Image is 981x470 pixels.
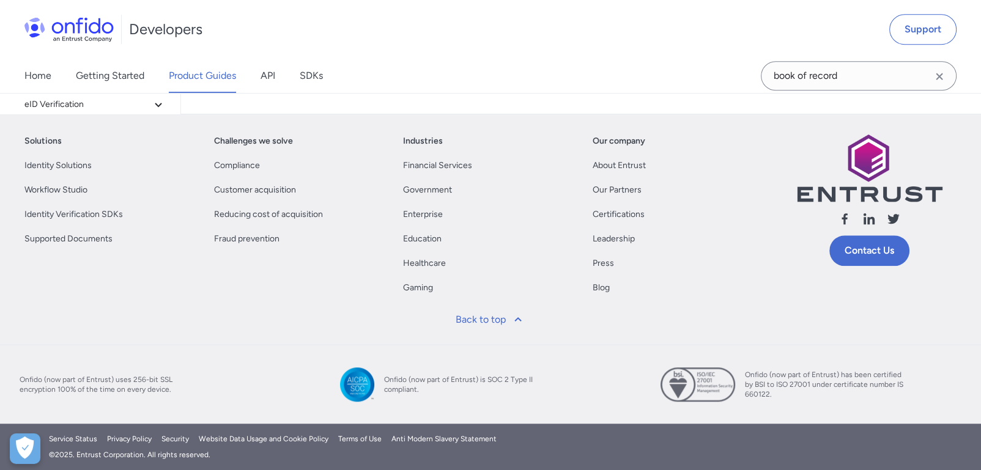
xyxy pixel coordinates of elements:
[199,433,328,444] a: Website Data Usage and Cookie Policy
[403,256,446,271] a: Healthcare
[161,433,189,444] a: Security
[49,449,932,460] div: © 2025 . Entrust Corporation. All rights reserved.
[340,367,374,402] img: SOC 2 Type II compliant
[24,97,151,112] span: eID Verification
[10,433,40,464] div: Cookie Preferences
[214,183,296,197] a: Customer acquisition
[214,232,279,246] a: Fraud prevention
[214,158,260,173] a: Compliance
[403,207,443,222] a: Enterprise
[129,20,202,39] h1: Developers
[761,61,957,90] input: Onfido search input field
[107,433,152,444] a: Privacy Policy
[932,69,947,84] svg: Clear search field button
[20,92,171,117] button: eID Verification
[593,256,614,271] a: Press
[403,281,433,295] a: Gaming
[24,59,51,93] a: Home
[593,207,645,222] a: Certifications
[593,281,610,295] a: Blog
[24,134,62,149] a: Solutions
[745,370,904,399] span: Onfido (now part of Entrust) has been certified by BSI to ISO 27001 under certificate number IS 6...
[20,375,179,394] span: Onfido (now part of Entrust) uses 256-bit SSL encryption 100% of the time on every device.
[403,232,442,246] a: Education
[661,367,735,402] img: ISO 27001 certified
[261,59,275,93] a: API
[10,433,40,464] button: Open Preferences
[593,158,646,173] a: About Entrust
[593,232,635,246] a: Leadership
[593,134,645,149] a: Our company
[886,211,901,230] a: Follow us X (Twitter)
[24,17,114,42] img: Onfido Logo
[403,134,443,149] a: Industries
[403,183,452,197] a: Government
[384,375,543,394] span: Onfido (now part of Entrust) is SOC 2 Type II compliant.
[403,158,472,173] a: Financial Services
[829,235,909,266] a: Contact Us
[214,207,323,222] a: Reducing cost of acquisition
[300,59,323,93] a: SDKs
[76,59,144,93] a: Getting Started
[24,158,92,173] a: Identity Solutions
[837,211,852,230] a: Follow us facebook
[837,211,852,226] svg: Follow us facebook
[886,211,901,226] svg: Follow us X (Twitter)
[593,183,642,197] a: Our Partners
[338,433,382,444] a: Terms of Use
[49,433,97,444] a: Service Status
[24,232,113,246] a: Supported Documents
[889,14,957,45] a: Support
[862,211,876,230] a: Follow us linkedin
[862,211,876,226] svg: Follow us linkedin
[796,134,942,202] img: Entrust logo
[448,305,533,334] a: Back to top
[24,183,87,197] a: Workflow Studio
[391,433,497,444] a: Anti Modern Slavery Statement
[169,59,236,93] a: Product Guides
[214,134,293,149] a: Challenges we solve
[24,207,123,222] a: Identity Verification SDKs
